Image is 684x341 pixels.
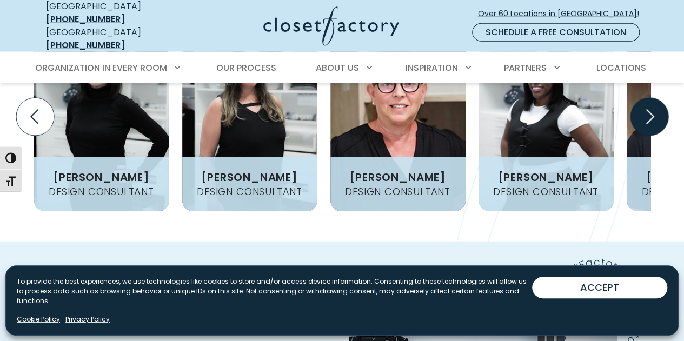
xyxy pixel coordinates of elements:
[478,8,648,19] span: Over 60 Locations in [GEOGRAPHIC_DATA]!
[341,187,455,197] h4: Design Consultant
[197,172,302,183] h3: [PERSON_NAME]
[65,315,110,324] a: Privacy Policy
[477,4,648,23] a: Over 60 Locations in [GEOGRAPHIC_DATA]!
[17,315,60,324] a: Cookie Policy
[44,187,158,197] h4: Design Consultant
[472,23,640,42] a: Schedule a Free Consultation
[28,53,657,83] nav: Primary Menu
[493,172,598,183] h3: [PERSON_NAME]
[596,62,646,74] span: Locations
[489,187,603,197] h4: Design Consultant
[182,22,317,211] img: Corrie Ferguson headshot
[330,22,466,211] img: Cindy Baker Los Angeles Closet Factory
[316,62,359,74] span: About Us
[626,93,673,140] button: Next slide
[216,62,276,74] span: Our Process
[34,22,169,211] img: Gloria Wong headshot
[46,13,125,25] a: [PHONE_NUMBER]
[46,39,125,51] a: [PHONE_NUMBER]
[406,62,458,74] span: Inspiration
[35,62,167,74] span: Organization in Every Room
[17,277,532,306] p: To provide the best experiences, we use technologies like cookies to store and/or access device i...
[532,277,667,298] button: ACCEPT
[345,172,450,183] h3: [PERSON_NAME]
[479,22,614,211] img: Taysha Carroll headshot
[263,6,399,46] img: Closet Factory Logo
[504,62,547,74] span: Partners
[12,93,58,140] button: Previous slide
[46,26,178,52] div: [GEOGRAPHIC_DATA]
[49,172,154,183] h3: [PERSON_NAME]
[192,187,307,197] h4: Design Consultant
